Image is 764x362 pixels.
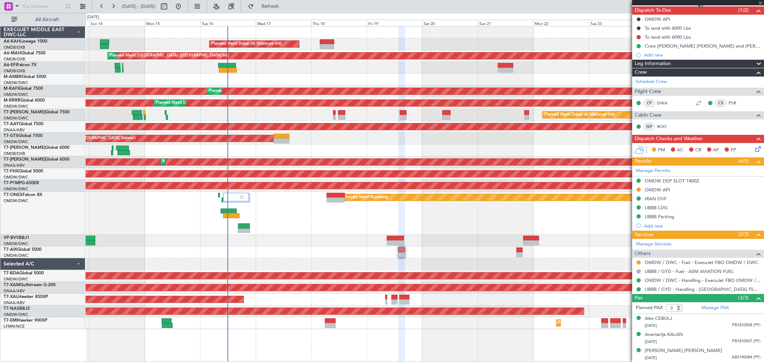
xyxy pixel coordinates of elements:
[533,20,589,26] div: Mon 22
[8,14,78,25] button: All Aircraft
[4,146,45,150] span: T7-[PERSON_NAME]
[635,6,671,15] span: Dispatch To-Dos
[4,248,42,252] a: T7-AIXGlobal 5000
[4,146,69,150] a: T7-[PERSON_NAME]Global 6000
[643,123,655,131] div: ISP
[589,20,644,26] div: Tue 23
[645,205,668,211] div: UBBB LDG
[4,181,39,185] a: T7-P1MPG-650ER
[4,68,25,74] a: OMDB/DXB
[4,122,19,126] span: T7-AAY
[738,6,749,14] span: (1/2)
[311,20,367,26] div: Thu 18
[110,50,229,61] div: Planned Maint [GEOGRAPHIC_DATA] ([GEOGRAPHIC_DATA] Intl)
[209,86,279,97] div: Planned Maint Dubai (Al Maktoum Intl)
[4,307,19,311] span: T7-NAS
[4,307,30,311] a: T7-NASBBJ2
[4,175,28,180] a: OMDW/DWC
[4,318,18,323] span: T7-EMI
[4,193,42,197] a: T7-ONEXFalcon 8X
[4,39,47,44] a: A6-KAHLineage 1000
[4,110,69,114] a: T7-[PERSON_NAME]Global 7500
[732,322,760,328] span: PB1833508 (PP)
[645,315,672,322] div: Ales CEBULJ
[4,122,43,126] a: T7-AAYGlobal 7500
[4,157,69,162] a: T7-[PERSON_NAME]Global 6000
[255,4,285,9] span: Refresh
[122,3,155,10] span: [DATE] - [DATE]
[657,123,673,130] a: ROO
[4,63,17,67] span: A6-EFI
[635,60,671,68] span: Leg Information
[4,127,25,133] a: DNAA/ABV
[738,294,749,302] span: (3/3)
[4,169,43,173] a: T7-FHXGlobal 5000
[163,157,233,167] div: Planned Maint Dubai (Al Maktoum Intl)
[644,223,760,229] div: Add new
[4,57,25,62] a: OMDB/DXB
[4,39,20,44] span: A6-KAH
[544,109,615,120] div: Planned Maint Dubai (Al Maktoum Intl)
[4,75,46,79] a: M-AMBRGlobal 5000
[4,277,28,282] a: OMDW/DWC
[729,100,745,106] a: PSR
[4,271,19,275] span: T7-BDA
[89,20,145,26] div: Sun 14
[645,259,758,265] a: OMDW / DWC - Fuel - ExecuJet FBO OMDW / DWC
[4,186,28,192] a: OMDW/DWC
[738,230,749,238] span: (2/3)
[643,99,655,107] div: CP
[4,181,21,185] span: T7-P1MP
[636,167,671,175] a: Manage Permits
[732,338,760,344] span: PB1833507 (PP)
[4,236,19,240] span: VP-BVV
[695,147,701,154] span: CR
[4,241,28,246] a: OMDW/DWC
[4,134,18,138] span: T7-GTS
[4,51,21,55] span: A6-MAH
[4,295,48,299] a: T7-XALHawker 850XP
[645,25,691,31] div: To land with 6000 Lbs
[4,92,28,97] a: OMDW/DWC
[645,277,760,283] a: OMDW / DWC - Handling - ExecuJet FBO OMDW / DWC
[4,98,45,103] a: M-RRRRGlobal 6000
[4,80,28,85] a: OMDW/DWC
[645,34,691,40] div: To land with 6000 Lbs
[4,110,45,114] span: T7-[PERSON_NAME]
[4,198,28,204] a: OMDW/DWC
[635,294,643,302] span: Pax
[4,318,47,323] a: T7-EMIHawker 900XP
[645,355,657,361] span: [DATE]
[645,16,670,22] div: OMDW API
[256,20,311,26] div: Wed 17
[635,231,653,239] span: Services
[87,14,99,20] div: [DATE]
[4,271,44,275] a: T7-BDAGlobal 5000
[4,193,23,197] span: T7-ONEX
[343,192,388,203] div: Planned Maint Nurnberg
[657,100,673,106] a: DWA
[422,20,478,26] div: Sat 20
[19,17,76,22] span: All Aircraft
[200,20,256,26] div: Tue 16
[644,52,760,58] div: Add new
[4,51,45,55] a: A6-MAHGlobal 7500
[4,63,37,67] a: A6-EFIFalcon 7X
[4,45,25,50] a: OMDB/DXB
[635,68,647,77] span: Crew
[245,1,288,12] button: Refresh
[4,295,18,299] span: T7-XAL
[4,248,17,252] span: T7-AIX
[4,104,28,109] a: OMDW/DWC
[715,99,727,107] div: CS
[658,147,665,154] span: PM
[645,331,683,338] div: Anamarija KALAN
[4,116,28,121] a: OMDW/DWC
[478,20,533,26] div: Sun 21
[145,20,200,26] div: Mon 15
[4,283,56,287] a: T7-XAMGulfstream G-200
[636,78,667,85] a: Schedule Crew
[645,268,734,274] a: UBBB / GYD - Fuel - ASM AVIATION FUEL
[4,87,43,91] a: M-RAFIGlobal 7500
[635,135,703,143] span: Dispatch Checks and Weather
